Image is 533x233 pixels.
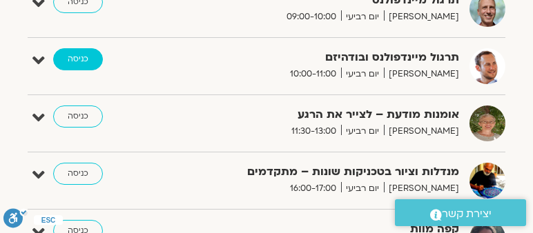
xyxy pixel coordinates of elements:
[384,67,459,81] span: [PERSON_NAME]
[395,199,526,226] a: יצירת קשר
[285,181,341,196] span: 16:00-17:00
[282,10,341,24] span: 09:00-10:00
[285,67,341,81] span: 10:00-11:00
[341,124,384,139] span: יום רביעי
[341,181,384,196] span: יום רביעי
[53,48,103,70] a: כניסה
[341,67,384,81] span: יום רביעי
[53,105,103,128] a: כניסה
[384,124,459,139] span: [PERSON_NAME]
[384,181,459,196] span: [PERSON_NAME]
[287,124,341,139] span: 11:30-13:00
[216,48,459,67] strong: תרגול מיינדפולנס ובודהיזם
[384,10,459,24] span: [PERSON_NAME]
[216,163,459,181] strong: מנדלות וציור בטכניקות שונות – מתקדמים
[341,10,384,24] span: יום רביעי
[53,163,103,185] a: כניסה
[216,105,459,124] strong: אומנות מודעת – לצייר את הרגע
[442,205,492,223] span: יצירת קשר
